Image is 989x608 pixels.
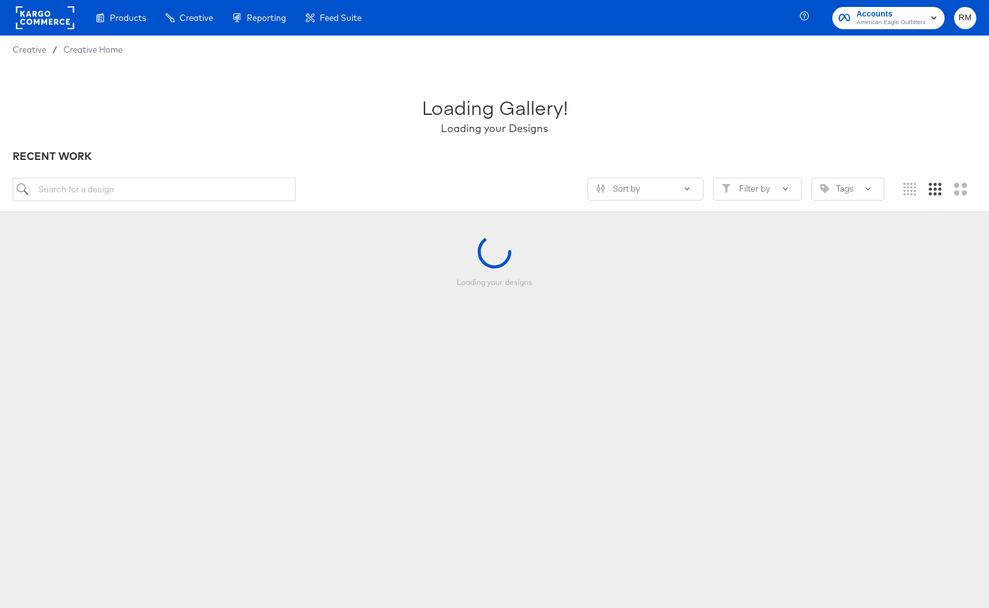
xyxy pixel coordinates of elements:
[320,13,362,23] span: Feed Suite
[431,277,558,362] div: Loading your designs
[13,44,46,55] span: Creative
[856,18,926,28] span: American Eagle Outfitters
[832,7,945,29] button: AccountsAmerican Eagle Outfitters
[959,11,971,25] span: RM
[587,178,704,201] button: SlidersSort by
[46,44,63,55] span: /
[441,121,548,136] div: Loading your Designs
[247,13,286,23] span: Reporting
[722,184,731,193] svg: Filter
[13,178,296,201] input: Search for a design
[596,184,605,193] svg: Sliders
[903,183,916,195] svg: Small grid
[820,184,829,193] svg: Tag
[13,149,976,164] div: RECENT WORK
[856,8,926,21] span: Accounts
[954,7,976,29] button: RM
[422,94,568,121] div: Loading Gallery!
[929,183,941,195] svg: Medium grid
[63,44,122,55] a: Creative Home
[180,13,213,23] span: Creative
[713,178,802,201] button: FilterFilter by
[954,183,967,195] svg: Large grid
[811,178,884,201] button: TagTags
[110,13,146,23] span: Products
